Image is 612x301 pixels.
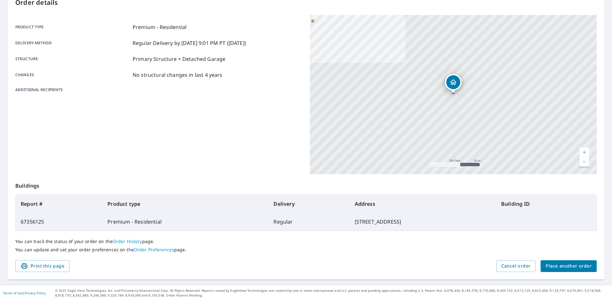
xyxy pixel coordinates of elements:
[15,23,130,31] p: Product type
[496,260,536,272] button: Cancel order
[16,213,102,231] td: 67356125
[496,195,596,213] th: Building ID
[133,39,246,47] p: Regular Delivery by [DATE] 9:01 PM PT ([DATE])
[133,71,222,79] p: No structural changes in last 4 years
[15,87,130,93] p: Additional recipients
[541,260,597,272] button: Place another order
[445,74,462,94] div: Dropped pin, building 1, Residential property, 23411 NE 10th Pl Sammamish, WA 98074
[15,239,597,244] p: You can track the status of your order on the page.
[268,213,349,231] td: Regular
[133,23,186,31] p: Premium - Residential
[579,147,589,157] a: Current Level 17, Zoom In
[25,291,46,295] a: Privacy Policy
[15,71,130,79] p: Changes
[20,262,64,270] span: Print this page
[113,238,142,244] a: Order History
[268,195,349,213] th: Delivery
[15,174,597,195] p: Buildings
[15,260,69,272] button: Print this page
[133,55,225,63] p: Primary Structure + Detached Garage
[546,262,592,270] span: Place another order
[15,247,597,253] p: You can update and set your order preferences on the page.
[102,213,268,231] td: Premium - Residential
[16,195,102,213] th: Report #
[350,213,496,231] td: [STREET_ADDRESS]
[102,195,268,213] th: Product type
[3,291,46,295] p: |
[579,157,589,167] a: Current Level 17, Zoom Out
[15,55,130,63] p: Structure
[55,288,609,298] p: © 2025 Eagle View Technologies, Inc. and Pictometry International Corp. All Rights Reserved. Repo...
[3,291,23,295] a: Terms of Use
[134,247,174,253] a: Order Preferences
[350,195,496,213] th: Address
[501,262,531,270] span: Cancel order
[15,39,130,47] p: Delivery method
